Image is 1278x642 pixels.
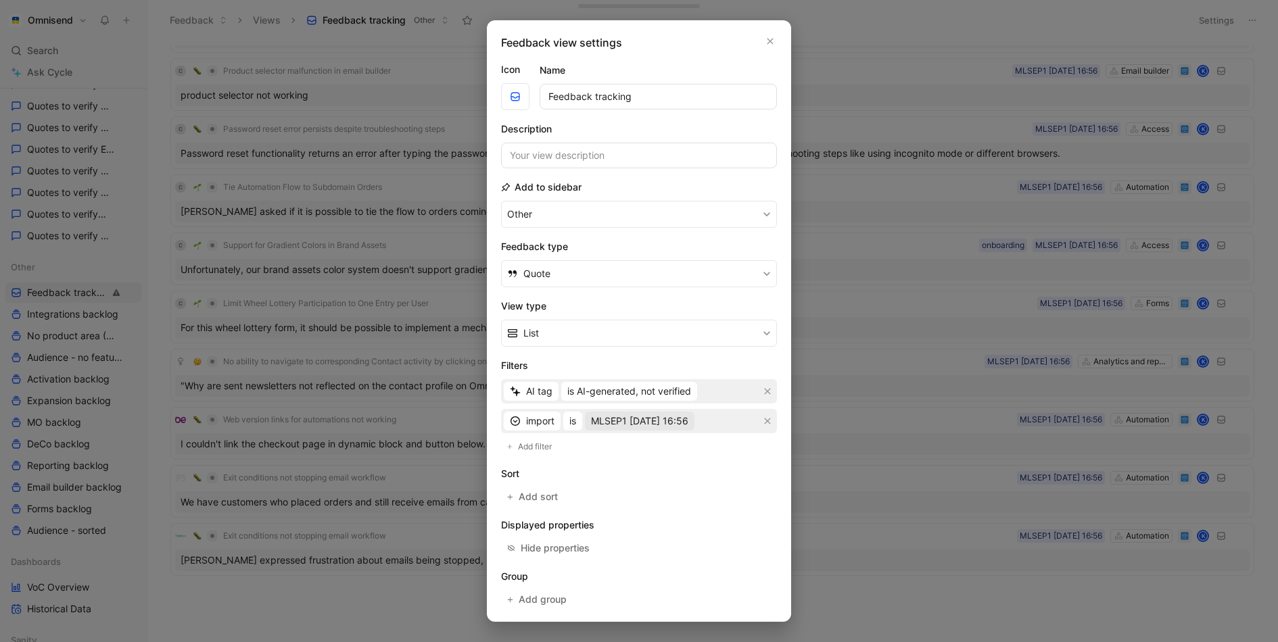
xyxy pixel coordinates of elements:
[501,34,622,51] h2: Feedback view settings
[526,383,552,399] span: AI tag
[501,357,777,374] h2: Filters
[501,568,777,585] h2: Group
[504,412,561,430] button: import
[501,320,777,347] button: List
[563,412,582,430] button: is
[501,298,777,314] h2: View type
[567,383,691,399] span: is AI-generated, not verified
[501,179,582,195] h2: Add to sidebar
[519,591,568,608] span: Add group
[501,590,574,609] button: Add group
[523,266,550,282] span: Quote
[501,260,777,287] button: Quote
[501,239,777,255] h2: Feedback type
[569,413,576,429] span: is
[501,121,552,137] h2: Description
[585,412,694,430] button: MLSEP1 [DATE] 16:56
[501,143,777,168] input: Your view description
[561,382,697,401] button: is AI-generated, not verified
[526,413,554,429] span: import
[501,539,596,558] button: Hide properties
[501,466,777,482] h2: Sort
[591,413,688,429] span: MLSEP1 [DATE] 16:56
[501,201,777,228] button: Other
[504,382,559,401] button: AI tag
[521,540,590,556] div: Hide properties
[540,62,565,78] h2: Name
[518,440,553,453] span: Add filter
[519,489,559,505] span: Add sort
[501,620,777,636] h2: Aggregate metrics
[501,517,777,533] h2: Displayed properties
[501,61,529,78] label: Icon
[501,487,565,506] button: Add sort
[501,439,559,455] button: Add filter
[540,84,777,109] input: Your view name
